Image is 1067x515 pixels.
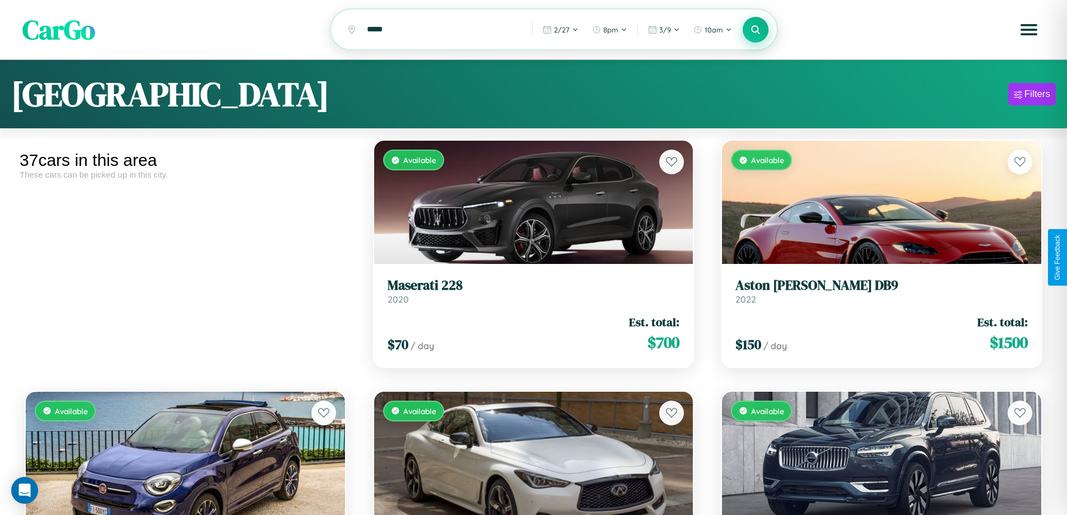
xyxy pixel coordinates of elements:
[751,155,784,165] span: Available
[388,294,409,305] span: 2020
[20,151,351,170] div: 37 cars in this area
[411,340,434,351] span: / day
[22,11,95,48] span: CarGo
[735,277,1028,294] h3: Aston [PERSON_NAME] DB9
[586,21,633,39] button: 8pm
[629,314,679,330] span: Est. total:
[735,294,756,305] span: 2022
[688,21,738,39] button: 10am
[388,335,408,354] span: $ 70
[554,25,570,34] span: 2 / 27
[751,406,784,416] span: Available
[1013,14,1045,45] button: Open menu
[603,25,618,34] span: 8pm
[1024,89,1050,100] div: Filters
[705,25,723,34] span: 10am
[763,340,787,351] span: / day
[735,335,761,354] span: $ 150
[388,277,680,294] h3: Maserati 228
[403,155,436,165] span: Available
[647,331,679,354] span: $ 700
[537,21,584,39] button: 2/27
[990,331,1028,354] span: $ 1500
[388,277,680,305] a: Maserati 2282020
[11,71,329,117] h1: [GEOGRAPHIC_DATA]
[735,277,1028,305] a: Aston [PERSON_NAME] DB92022
[642,21,686,39] button: 3/9
[1008,83,1056,105] button: Filters
[1054,235,1061,280] div: Give Feedback
[20,170,351,179] div: These cars can be picked up in this city.
[55,406,88,416] span: Available
[659,25,671,34] span: 3 / 9
[977,314,1028,330] span: Est. total:
[11,477,38,504] div: Open Intercom Messenger
[403,406,436,416] span: Available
